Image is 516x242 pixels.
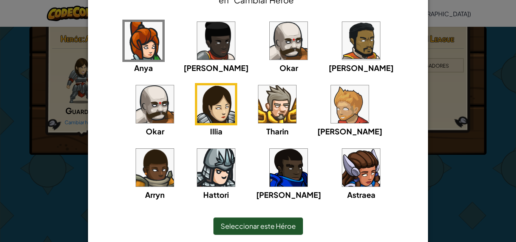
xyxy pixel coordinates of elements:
span: Okar [146,126,164,136]
span: [PERSON_NAME] [184,63,249,72]
img: portrait.png [197,85,235,123]
img: portrait.png [136,149,174,187]
span: Anya [134,63,153,72]
img: portrait.png [342,149,380,187]
img: portrait.png [270,22,307,60]
img: portrait.png [197,22,235,60]
span: Hattori [203,190,229,199]
span: Astraea [347,190,375,199]
img: portrait.png [125,22,162,60]
img: portrait.png [342,22,380,60]
span: [PERSON_NAME] [329,63,394,72]
span: Arryn [145,190,165,199]
img: portrait.png [331,85,369,123]
img: portrait.png [197,149,235,187]
span: [PERSON_NAME] [256,190,321,199]
img: portrait.png [270,149,307,187]
span: Okar [280,63,298,72]
span: [PERSON_NAME] [317,126,382,136]
span: Seleccionar este Héroe [221,222,296,230]
span: Illia [210,126,222,136]
img: portrait.png [258,85,296,123]
img: portrait.png [136,85,174,123]
span: Tharin [266,126,289,136]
